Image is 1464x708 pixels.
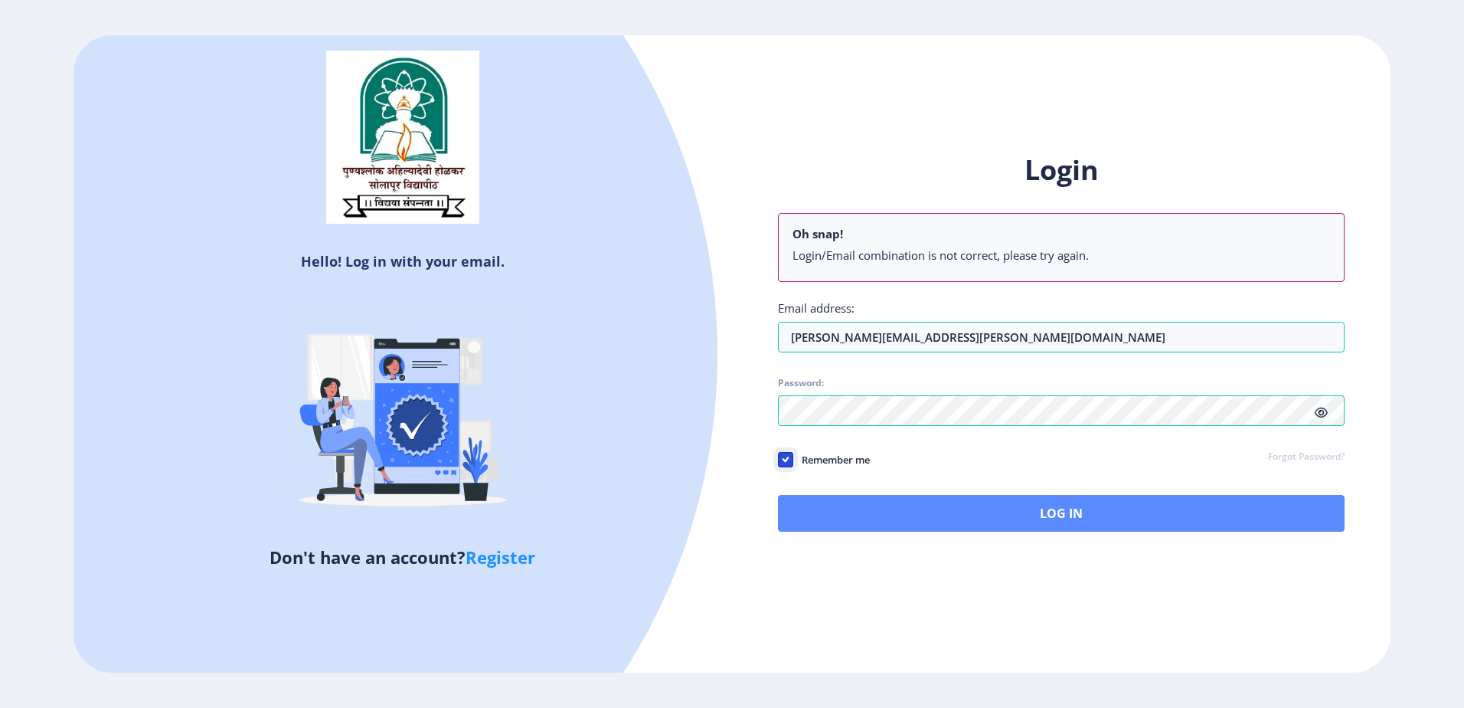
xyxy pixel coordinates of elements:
[792,247,1330,263] li: Login/Email combination is not correct, please try again.
[778,300,855,316] label: Email address:
[778,495,1345,532] button: Log In
[778,322,1345,352] input: Email address
[269,277,537,545] img: Verified-rafiki.svg
[793,451,870,469] span: Remember me
[778,152,1345,188] h1: Login
[326,51,479,224] img: sulogo.png
[85,545,721,569] h5: Don't have an account?
[1268,451,1345,464] a: Forgot Password?
[778,377,824,389] label: Password:
[792,226,843,241] b: Oh snap!
[466,546,535,569] a: Register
